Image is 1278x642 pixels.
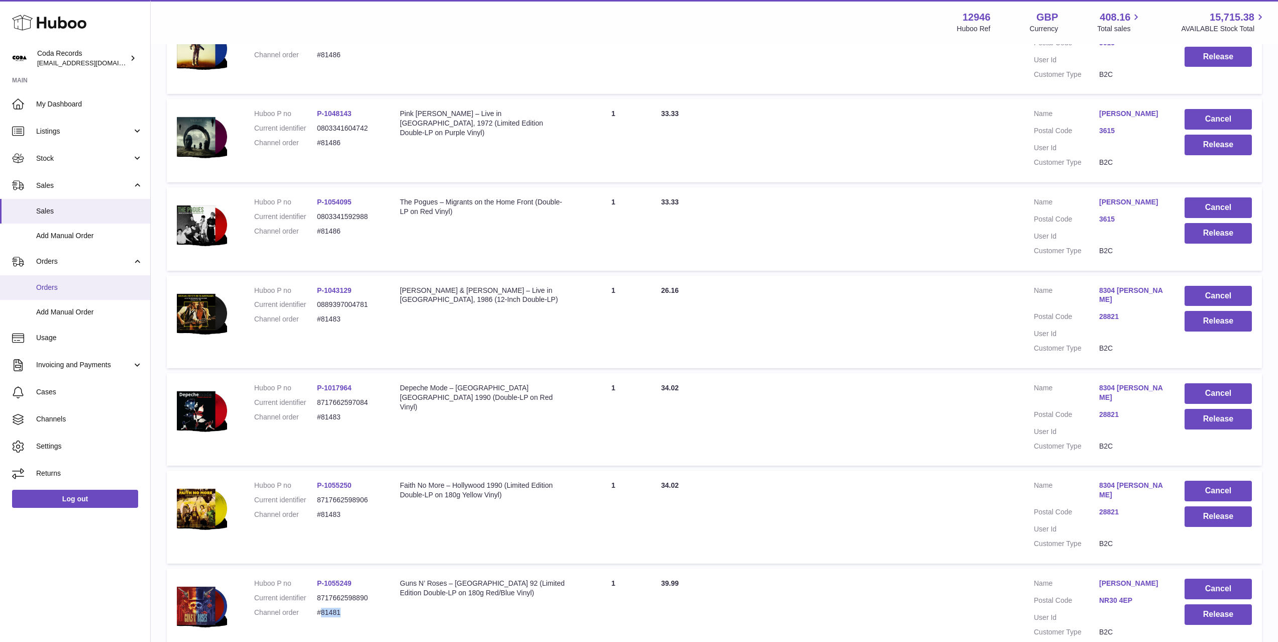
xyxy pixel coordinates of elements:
[1099,539,1164,549] dd: B2C
[400,383,566,412] div: Depeche Mode – [GEOGRAPHIC_DATA] [GEOGRAPHIC_DATA] 1990 (Double-LP on Red Vinyl)
[1099,442,1164,451] dd: B2C
[1034,55,1099,65] dt: User Id
[576,99,651,182] td: 1
[1099,197,1164,207] a: [PERSON_NAME]
[1034,442,1099,451] dt: Customer Type
[177,197,227,252] img: 1754476445.png
[12,51,27,66] img: haz@pcatmedia.com
[254,579,317,588] dt: Huboo P no
[1034,596,1099,608] dt: Postal Code
[317,286,352,294] a: P-1043129
[1185,311,1252,332] button: Release
[400,109,566,138] div: Pink [PERSON_NAME] – Live in [GEOGRAPHIC_DATA], 1972 (Limited Edition Double-LP on Purple Vinyl)
[1034,344,1099,353] dt: Customer Type
[1034,70,1099,79] dt: Customer Type
[254,314,317,324] dt: Channel order
[254,593,317,603] dt: Current identifier
[1210,11,1254,24] span: 15,715.38
[177,579,227,633] img: 1755524446.png
[317,579,352,587] a: P-1055249
[1099,579,1164,588] a: [PERSON_NAME]
[36,469,143,478] span: Returns
[661,579,679,587] span: 39.99
[317,608,380,617] dd: #81481
[576,187,651,271] td: 1
[963,11,991,24] strong: 12946
[1185,604,1252,625] button: Release
[1099,286,1164,305] a: 8304 [PERSON_NAME]
[957,24,991,34] div: Huboo Ref
[177,109,227,163] img: 129461749994657.png
[1099,596,1164,605] a: NR30 4EP
[254,109,317,119] dt: Huboo P no
[37,59,148,67] span: [EMAIL_ADDRESS][DOMAIN_NAME]
[1099,158,1164,167] dd: B2C
[661,198,679,206] span: 33.33
[254,197,317,207] dt: Huboo P no
[254,398,317,407] dt: Current identifier
[254,495,317,505] dt: Current identifier
[36,154,132,163] span: Stock
[1034,481,1099,502] dt: Name
[576,471,651,563] td: 1
[317,398,380,407] dd: 8717662597084
[1034,158,1099,167] dt: Customer Type
[1034,246,1099,256] dt: Customer Type
[1036,11,1058,24] strong: GBP
[1099,410,1164,419] a: 28821
[576,11,651,94] td: 1
[36,257,132,266] span: Orders
[177,383,227,438] img: 1730458846.png
[1181,11,1266,34] a: 15,715.38 AVAILABLE Stock Total
[1099,70,1164,79] dd: B2C
[12,490,138,508] a: Log out
[254,212,317,222] dt: Current identifier
[1034,143,1099,153] dt: User Id
[1185,383,1252,404] button: Cancel
[254,383,317,393] dt: Huboo P no
[1034,232,1099,241] dt: User Id
[1034,286,1099,307] dt: Name
[400,481,566,500] div: Faith No More – Hollywood 1990 (Limited Edition Double-LP on 180g Yellow Vinyl)
[576,373,651,466] td: 1
[1034,329,1099,339] dt: User Id
[317,124,380,133] dd: 0803341604742
[661,384,679,392] span: 34.02
[1185,409,1252,430] button: Release
[1034,109,1099,121] dt: Name
[254,481,317,490] dt: Huboo P no
[36,414,143,424] span: Channels
[317,510,380,519] dd: #81483
[177,21,227,75] img: 129461757493520.png
[1034,410,1099,422] dt: Postal Code
[36,333,143,343] span: Usage
[1099,627,1164,637] dd: B2C
[317,412,380,422] dd: #81483
[1034,627,1099,637] dt: Customer Type
[1099,126,1164,136] a: 3615
[254,412,317,422] dt: Channel order
[254,138,317,148] dt: Channel order
[254,286,317,295] dt: Huboo P no
[1099,383,1164,402] a: 8304 [PERSON_NAME]
[317,198,352,206] a: P-1054095
[1185,135,1252,155] button: Release
[317,227,380,236] dd: #81486
[36,360,132,370] span: Invoicing and Payments
[1034,215,1099,227] dt: Postal Code
[1097,11,1142,34] a: 408.16 Total sales
[1099,109,1164,119] a: [PERSON_NAME]
[177,481,227,535] img: 1755528047.png
[661,481,679,489] span: 34.02
[1034,312,1099,324] dt: Postal Code
[1034,383,1099,405] dt: Name
[254,608,317,617] dt: Channel order
[317,50,380,60] dd: #81486
[1181,24,1266,34] span: AVAILABLE Stock Total
[254,510,317,519] dt: Channel order
[661,110,679,118] span: 33.33
[1034,507,1099,519] dt: Postal Code
[36,283,143,292] span: Orders
[400,286,566,305] div: [PERSON_NAME] & [PERSON_NAME] – Live in [GEOGRAPHIC_DATA], 1986 (12-Inch Double-LP)
[1099,481,1164,500] a: 8304 [PERSON_NAME]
